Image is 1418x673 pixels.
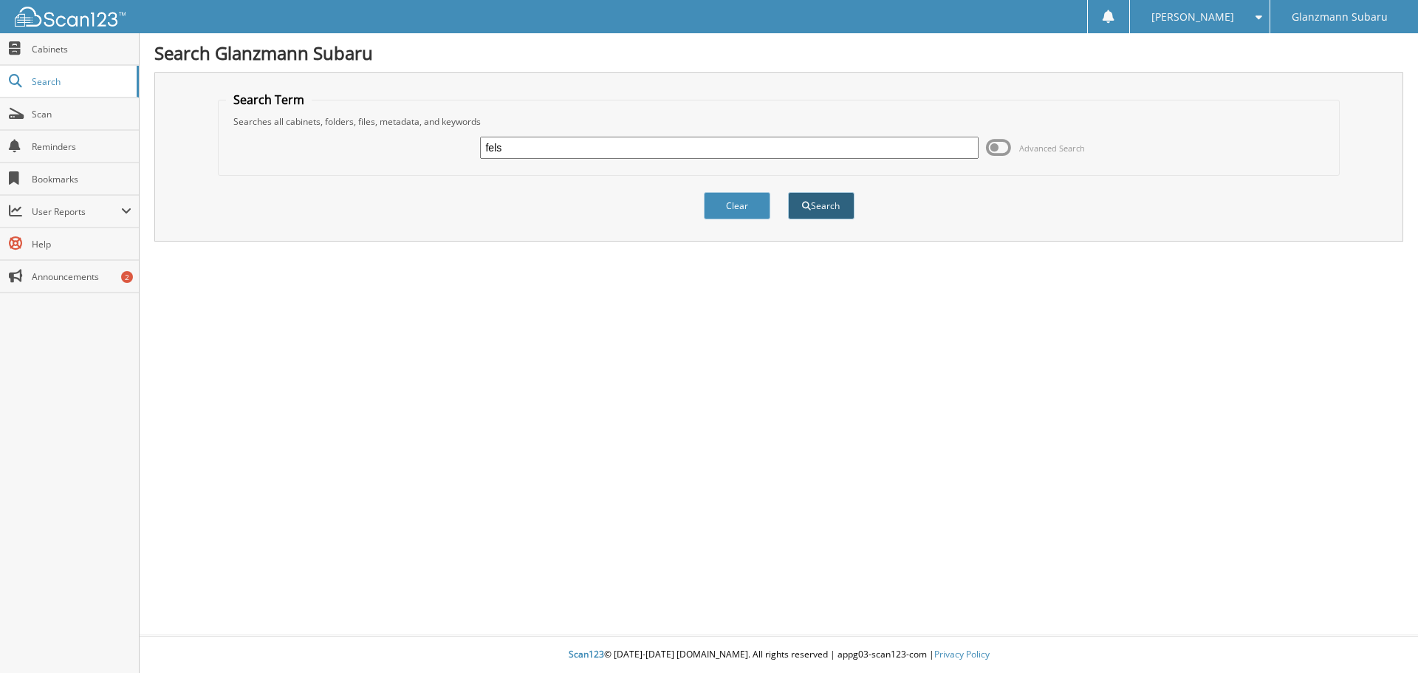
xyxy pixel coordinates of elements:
span: Help [32,238,131,250]
span: User Reports [32,205,121,218]
div: Searches all cabinets, folders, files, metadata, and keywords [226,115,1332,128]
img: scan123-logo-white.svg [15,7,126,27]
div: © [DATE]-[DATE] [DOMAIN_NAME]. All rights reserved | appg03-scan123-com | [140,637,1418,673]
span: [PERSON_NAME] [1151,13,1234,21]
span: Scan [32,108,131,120]
div: 2 [121,271,133,283]
span: Advanced Search [1019,143,1085,154]
span: Glanzmann Subaru [1292,13,1388,21]
button: Clear [704,192,770,219]
span: Scan123 [569,648,604,660]
h1: Search Glanzmann Subaru [154,41,1403,65]
span: Cabinets [32,43,131,55]
span: Bookmarks [32,173,131,185]
a: Privacy Policy [934,648,990,660]
span: Search [32,75,129,88]
span: Reminders [32,140,131,153]
span: Announcements [32,270,131,283]
button: Search [788,192,854,219]
legend: Search Term [226,92,312,108]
